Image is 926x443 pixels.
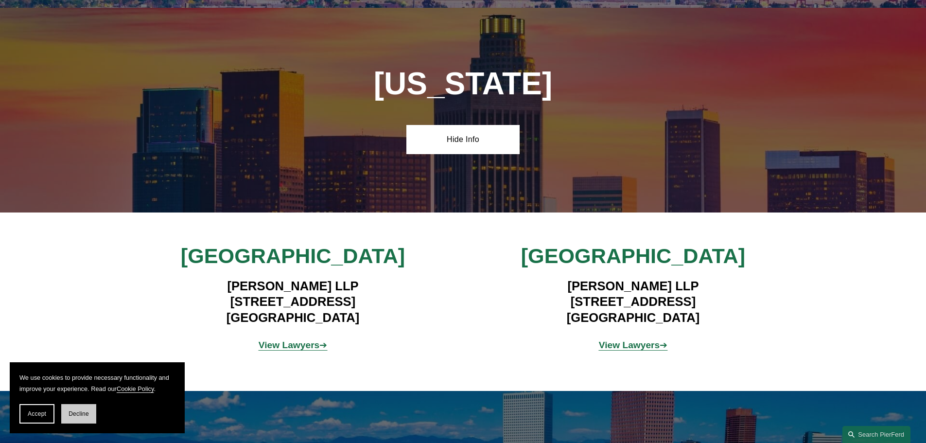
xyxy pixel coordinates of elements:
strong: View Lawyers [599,340,660,350]
span: [GEOGRAPHIC_DATA] [181,244,405,267]
span: Accept [28,410,46,417]
a: Search this site [842,426,910,443]
a: Hide Info [406,125,520,154]
a: View Lawyers➔ [599,340,668,350]
span: [GEOGRAPHIC_DATA] [521,244,745,267]
h4: [PERSON_NAME] LLP [STREET_ADDRESS] [GEOGRAPHIC_DATA] [151,278,435,325]
span: ➔ [259,340,328,350]
a: Cookie Policy [117,385,154,392]
h4: [PERSON_NAME] LLP [STREET_ADDRESS] [GEOGRAPHIC_DATA] [491,278,775,325]
span: ➔ [599,340,668,350]
h1: [US_STATE] [321,66,605,102]
a: View Lawyers➔ [259,340,328,350]
button: Accept [19,404,54,424]
button: Decline [61,404,96,424]
p: We use cookies to provide necessary functionality and improve your experience. Read our . [19,372,175,394]
strong: View Lawyers [259,340,320,350]
section: Cookie banner [10,362,185,433]
span: Decline [69,410,89,417]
